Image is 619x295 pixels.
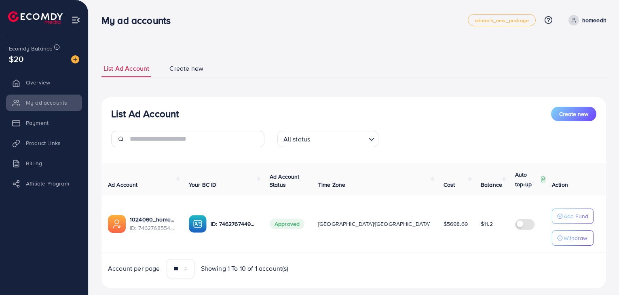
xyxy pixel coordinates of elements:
[552,181,568,189] span: Action
[559,110,588,118] span: Create new
[9,53,23,65] span: $20
[101,15,177,26] h3: My ad accounts
[104,64,149,73] span: List Ad Account
[481,181,502,189] span: Balance
[565,15,606,25] a: homeedit
[468,14,536,26] a: adreach_new_package
[475,18,529,23] span: adreach_new_package
[189,215,207,233] img: ic-ba-acc.ded83a64.svg
[552,230,594,246] button: Withdraw
[277,131,378,147] div: Search for option
[515,170,539,189] p: Auto top-up
[108,215,126,233] img: ic-ads-acc.e4c84228.svg
[564,233,587,243] p: Withdraw
[201,264,289,273] span: Showing 1 To 10 of 1 account(s)
[270,219,304,229] span: Approved
[189,181,217,189] span: Your BC ID
[211,219,257,229] p: ID: 7462767449604177937
[71,55,79,63] img: image
[318,220,431,228] span: [GEOGRAPHIC_DATA]/[GEOGRAPHIC_DATA]
[481,220,493,228] span: $11.2
[564,211,588,221] p: Add Fund
[108,264,160,273] span: Account per page
[444,220,468,228] span: $5698.69
[108,181,138,189] span: Ad Account
[130,215,176,223] a: 1024060_homeedit7_1737561213516
[71,15,80,25] img: menu
[270,173,300,189] span: Ad Account Status
[582,15,606,25] p: homeedit
[551,107,596,121] button: Create new
[9,44,53,53] span: Ecomdy Balance
[130,224,176,232] span: ID: 7462768554572742672
[444,181,455,189] span: Cost
[111,108,179,120] h3: List Ad Account
[169,64,203,73] span: Create new
[313,132,365,145] input: Search for option
[282,133,312,145] span: All status
[552,209,594,224] button: Add Fund
[130,215,176,232] div: <span class='underline'>1024060_homeedit7_1737561213516</span></br>7462768554572742672
[318,181,345,189] span: Time Zone
[8,11,63,24] img: logo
